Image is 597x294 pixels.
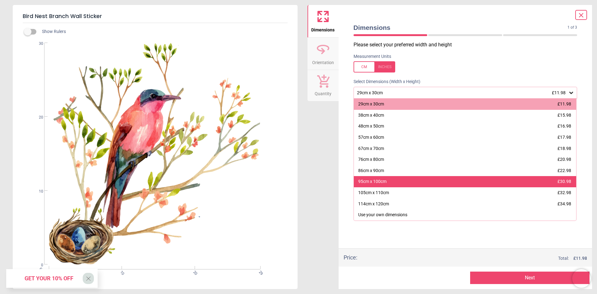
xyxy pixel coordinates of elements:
[31,41,43,46] span: 30
[358,190,389,196] div: 105cm x 110cm
[192,270,196,274] span: 20
[358,112,384,119] div: 38cm x 40cm
[358,146,384,152] div: 67cm x 70cm
[558,168,571,173] span: £22.98
[558,113,571,118] span: £15.98
[358,212,407,218] div: Use your own dimensions
[572,269,591,288] iframe: Brevo live chat
[31,115,43,120] span: 20
[470,272,590,284] button: Next
[358,134,384,141] div: 57cm x 60cm
[576,256,587,261] span: 11.98
[552,90,566,95] span: £11.98
[354,23,568,32] span: Dimensions
[312,57,334,66] span: Orientation
[257,270,261,274] span: 29
[308,70,339,101] button: Quantity
[31,189,43,194] span: 10
[354,41,582,48] p: Please select your preferred width and height
[567,25,577,30] span: 1 of 3
[558,201,571,206] span: £34.98
[558,190,571,195] span: £32.98
[358,201,389,207] div: 114cm x 120cm
[358,168,384,174] div: 86cm x 90cm
[558,124,571,128] span: £16.98
[356,90,568,96] div: 29cm x 30cm
[23,10,288,23] h5: Bird Nest Branch Wall Sticker
[558,146,571,151] span: £18.98
[358,156,384,163] div: 76cm x 80cm
[308,5,339,37] button: Dimensions
[358,179,386,185] div: 95cm x 100cm
[349,79,420,85] label: Select Dimensions (Width x Height)
[573,255,587,262] span: £
[558,135,571,140] span: £17.98
[315,88,331,97] span: Quantity
[358,123,384,129] div: 48cm x 50cm
[558,157,571,162] span: £20.98
[344,254,357,261] div: Price :
[367,255,587,262] div: Total:
[28,28,298,35] div: Show Rulers
[354,54,391,60] label: Measurement Units
[311,24,335,33] span: Dimensions
[119,270,123,274] span: 10
[308,38,339,70] button: Orientation
[358,101,384,107] div: 29cm x 30cm
[558,179,571,184] span: £30.98
[31,263,43,268] span: 0
[558,101,571,106] span: £11.98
